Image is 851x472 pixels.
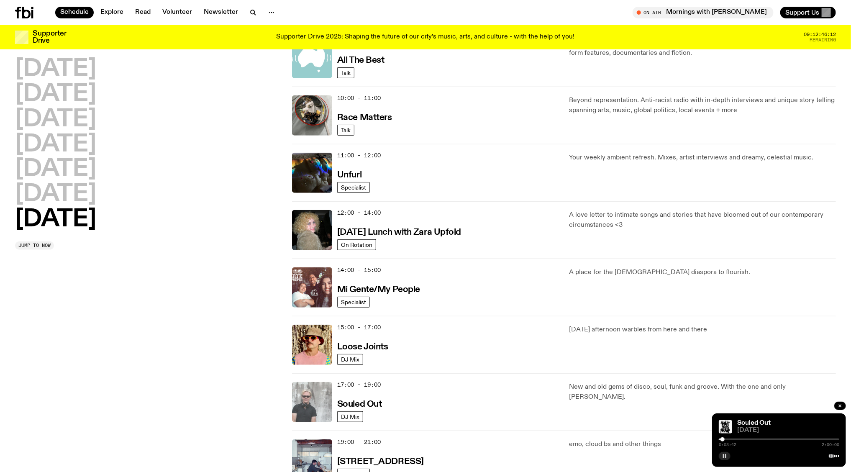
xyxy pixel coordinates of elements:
p: Beyond representation. Anti-racist radio with in-depth interviews and unique story telling spanni... [569,95,836,115]
h3: All The Best [337,56,384,65]
span: DJ Mix [341,413,359,420]
a: [DATE] Lunch with Zara Upfold [337,226,461,237]
span: 09:12:46:12 [804,32,836,37]
a: Volunteer [157,7,197,18]
a: Souled Out [737,420,771,426]
a: Unfurl [337,169,361,180]
h3: Loose Joints [337,343,388,351]
button: Jump to now [15,241,54,250]
h3: [DATE] Lunch with Zara Upfold [337,228,461,237]
span: Talk [341,69,351,76]
img: A digital camera photo of Zara looking to her right at the camera, smiling. She is wearing a ligh... [292,210,332,250]
button: [DATE] [15,208,96,231]
button: [DATE] [15,58,96,81]
span: On Rotation [341,241,372,248]
p: Your weekly ambient refresh. Mixes, artist interviews and dreamy, celestial music. [569,153,836,163]
a: Read [130,7,156,18]
h3: Mi Gente/My People [337,285,420,294]
span: 17:00 - 19:00 [337,381,381,389]
a: Schedule [55,7,94,18]
p: Supporter Drive 2025: Shaping the future of our city’s music, arts, and culture - with the help o... [277,33,575,41]
span: [DATE] [737,427,839,434]
span: 19:00 - 21:00 [337,438,381,446]
span: 0:03:42 [719,443,736,447]
span: Remaining [810,38,836,42]
a: Race Matters [337,112,392,122]
span: Specialist [341,299,366,305]
p: A place for the [DEMOGRAPHIC_DATA] diaspora to flourish. [569,267,836,277]
a: DJ Mix [337,411,363,422]
h3: [STREET_ADDRESS] [337,457,424,466]
button: Support Us [780,7,836,18]
span: 14:00 - 15:00 [337,266,381,274]
span: 2:00:00 [822,443,839,447]
a: All The Best [337,54,384,65]
p: emo, cloud bs and other things [569,439,836,449]
span: 10:00 - 11:00 [337,94,381,102]
h3: Race Matters [337,113,392,122]
a: Specialist [337,297,370,308]
button: [DATE] [15,83,96,106]
span: DJ Mix [341,356,359,362]
button: [DATE] [15,133,96,156]
span: 15:00 - 17:00 [337,323,381,331]
p: A love letter to intimate songs and stories that have bloomed out of our contemporary circumstanc... [569,210,836,230]
img: A piece of fabric is pierced by sewing pins with different coloured heads, a rainbow light is cas... [292,153,332,193]
p: New and old gems of disco, soul, funk and groove. With the one and only [PERSON_NAME]. [569,382,836,402]
h3: Souled Out [337,400,382,409]
span: 11:00 - 12:00 [337,151,381,159]
a: Talk [337,67,354,78]
a: Mi Gente/My People [337,284,420,294]
button: [DATE] [15,158,96,181]
a: Loose Joints [337,341,388,351]
a: Talk [337,125,354,136]
a: Specialist [337,182,370,193]
h3: Unfurl [337,171,361,180]
button: [DATE] [15,108,96,131]
a: Explore [95,7,128,18]
span: Support Us [785,9,819,16]
a: DJ Mix [337,354,363,365]
span: Jump to now [18,243,51,248]
a: Souled Out [337,398,382,409]
span: Specialist [341,184,366,190]
img: Stephen looks directly at the camera, wearing a black tee, black sunglasses and headphones around... [292,382,332,422]
a: [STREET_ADDRESS] [337,456,424,466]
button: On AirMornings with [PERSON_NAME] [633,7,774,18]
a: On Rotation [337,239,376,250]
img: Tyson stands in front of a paperbark tree wearing orange sunglasses, a suede bucket hat and a pin... [292,325,332,365]
a: Newsletter [199,7,243,18]
span: Talk [341,127,351,133]
button: [DATE] [15,183,96,206]
img: A photo of the Race Matters team taken in a rear view or "blindside" mirror. A bunch of people of... [292,95,332,136]
h3: Supporter Drive [33,30,66,44]
p: [DATE] afternoon warbles from here and there [569,325,836,335]
span: 12:00 - 14:00 [337,209,381,217]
